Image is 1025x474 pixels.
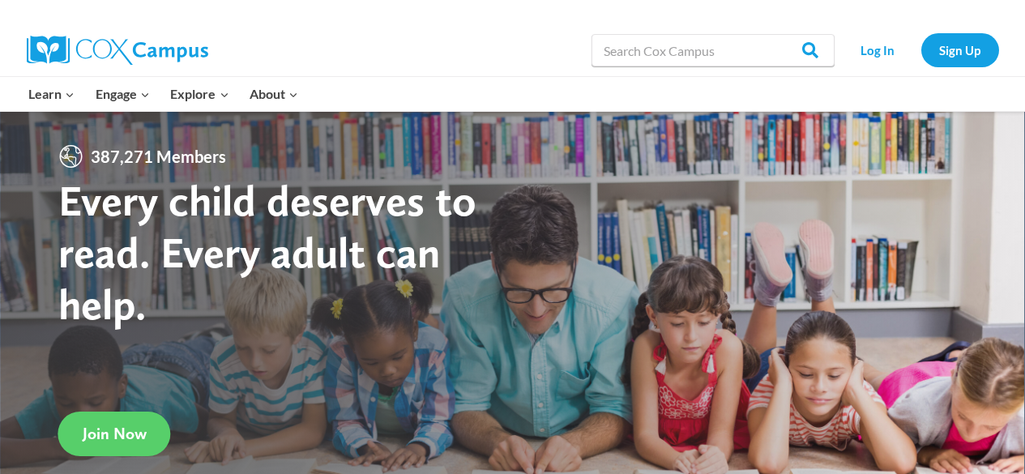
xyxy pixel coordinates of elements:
span: About [250,83,298,105]
nav: Primary Navigation [19,77,309,111]
span: Join Now [83,424,147,443]
a: Log In [843,33,913,66]
span: 387,271 Members [84,143,233,169]
span: Explore [170,83,228,105]
a: Join Now [58,412,171,456]
strong: Every child deserves to read. Every adult can help. [58,174,476,329]
span: Engage [96,83,150,105]
span: Learn [28,83,75,105]
input: Search Cox Campus [592,34,835,66]
a: Sign Up [921,33,999,66]
img: Cox Campus [27,36,208,65]
nav: Secondary Navigation [843,33,999,66]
